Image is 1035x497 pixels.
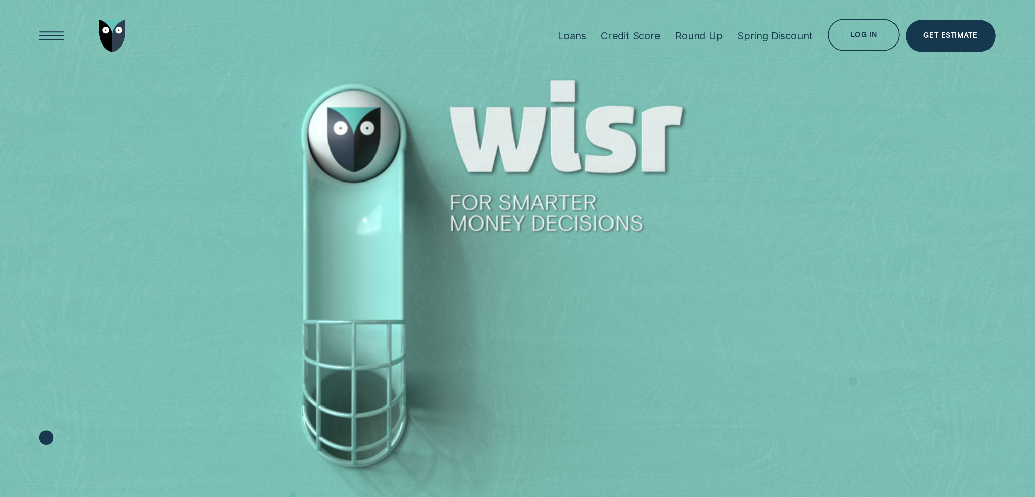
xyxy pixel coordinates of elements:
[906,20,996,52] a: Get Estimate
[737,29,813,42] div: Spring Discount
[558,29,586,42] div: Loans
[99,20,126,52] img: Wisr
[601,29,661,42] div: Credit Score
[35,20,68,52] button: Open Menu
[675,29,722,42] div: Round Up
[828,19,900,51] button: Log in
